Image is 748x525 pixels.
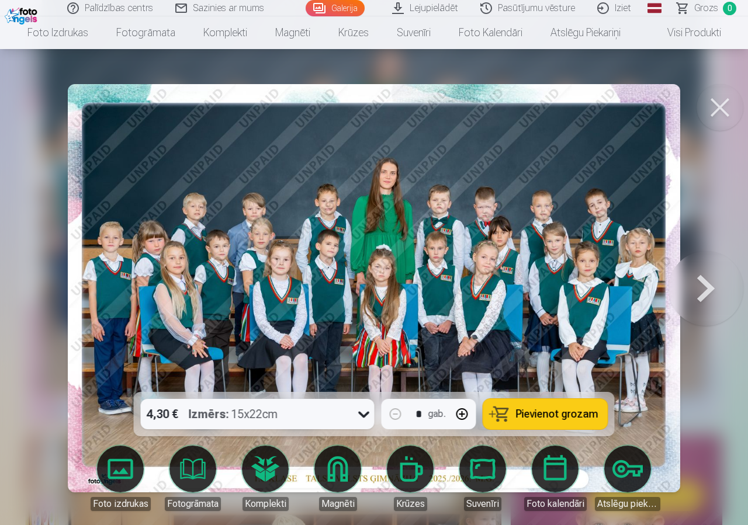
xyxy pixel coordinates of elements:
a: Fotogrāmata [102,16,189,49]
strong: Izmērs : [189,406,229,422]
div: Komplekti [243,497,289,511]
a: Suvenīri [383,16,445,49]
span: Pievienot grozam [516,409,598,419]
a: Fotogrāmata [160,446,226,511]
div: Suvenīri [464,497,501,511]
div: Atslēgu piekariņi [595,497,660,511]
div: Magnēti [319,497,357,511]
a: Foto izdrukas [88,446,153,511]
a: Suvenīri [450,446,515,511]
span: Grozs [694,1,718,15]
div: Foto izdrukas [91,497,151,511]
div: Foto kalendāri [524,497,587,511]
a: Krūzes [378,446,443,511]
a: Komplekti [189,16,261,49]
div: 4,30 € [141,399,184,429]
a: Atslēgu piekariņi [536,16,635,49]
a: Visi produkti [635,16,735,49]
a: Atslēgu piekariņi [595,446,660,511]
a: Foto izdrukas [13,16,102,49]
a: Magnēti [305,446,370,511]
a: Krūzes [324,16,383,49]
div: Fotogrāmata [165,497,221,511]
img: /fa1 [5,5,40,25]
div: 15x22cm [189,399,278,429]
div: gab. [428,407,446,421]
div: Krūzes [394,497,427,511]
a: Komplekti [233,446,298,511]
button: Pievienot grozam [483,399,608,429]
span: 0 [723,2,736,15]
a: Foto kalendāri [445,16,536,49]
a: Foto kalendāri [522,446,588,511]
a: Magnēti [261,16,324,49]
